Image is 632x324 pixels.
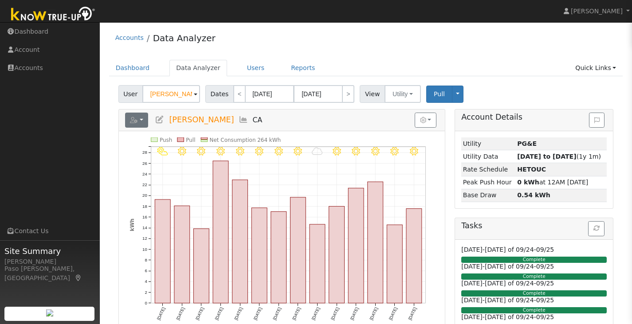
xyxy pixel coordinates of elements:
[387,225,402,303] rect: onclick=""
[75,274,82,281] a: Map
[461,113,607,122] h5: Account Details
[233,85,246,103] a: <
[310,224,325,303] rect: onclick=""
[461,307,607,313] div: Complete
[371,147,380,156] i: 9/21 - MostlyClear
[461,189,516,202] td: Base Draw
[145,268,147,273] text: 6
[517,140,537,147] strong: ID: 17326171, authorized: 09/25/25
[153,33,216,43] a: Data Analyzer
[145,258,147,262] text: 8
[406,209,422,303] rect: onclick=""
[461,137,516,150] td: Utility
[461,263,607,270] h6: [DATE]-[DATE] of 09/24-09/25
[236,147,244,156] i: 9/14 - Clear
[115,34,144,41] a: Accounts
[142,204,147,209] text: 18
[517,179,539,186] strong: 0 kWh
[209,137,281,143] text: Net Consumption 264 kWh
[461,297,607,304] h6: [DATE]-[DATE] of 09/24-09/25
[142,247,147,252] text: 10
[571,8,623,15] span: [PERSON_NAME]
[145,301,147,305] text: 0
[252,307,263,321] text: [DATE]
[169,115,234,124] span: [PERSON_NAME]
[197,147,205,156] i: 9/12 - Clear
[160,137,172,143] text: Push
[142,161,147,166] text: 26
[388,307,398,321] text: [DATE]
[349,307,359,321] text: [DATE]
[155,115,165,124] a: Edit User (37873)
[461,313,607,321] h6: [DATE]-[DATE] of 09/24-09/25
[142,150,147,155] text: 28
[312,147,322,156] i: 9/18 - Cloudy
[195,307,205,321] text: [DATE]
[175,307,185,321] text: [DATE]
[157,147,168,156] i: 9/10 - PartlyCloudy
[186,137,195,143] text: Pull
[426,86,452,103] button: Pull
[517,191,550,199] strong: 0.54 kWh
[461,163,516,176] td: Rate Schedule
[348,188,364,304] rect: onclick=""
[142,215,147,219] text: 16
[589,113,605,128] button: Issue History
[310,307,321,321] text: [DATE]
[291,307,302,321] text: [DATE]
[271,212,287,304] rect: onclick=""
[169,60,227,76] a: Data Analyzer
[145,279,147,284] text: 4
[145,290,147,295] text: 2
[272,307,282,321] text: [DATE]
[329,207,345,303] rect: onclick=""
[4,264,95,283] div: Paso [PERSON_NAME], [GEOGRAPHIC_DATA]
[142,236,147,241] text: 12
[275,147,283,156] i: 9/16 - Clear
[294,147,302,156] i: 9/17 - MostlyClear
[7,5,100,25] img: Know True-Up
[369,307,379,321] text: [DATE]
[129,219,135,231] text: kWh
[109,60,157,76] a: Dashboard
[205,85,234,103] span: Dates
[142,193,147,198] text: 20
[46,309,53,316] img: retrieve
[569,60,623,76] a: Quick Links
[156,307,166,321] text: [DATE]
[240,60,271,76] a: Users
[517,153,601,160] span: (1y 1m)
[461,273,607,280] div: Complete
[385,85,421,103] button: Utility
[142,172,147,176] text: 24
[390,147,399,156] i: 9/22 - Clear
[342,85,354,103] a: >
[118,85,143,103] span: User
[461,176,516,189] td: Peak Push Hour
[461,280,607,287] h6: [DATE]-[DATE] of 09/24-09/25
[251,208,267,303] rect: onclick=""
[253,116,263,124] span: CA
[352,147,360,156] i: 9/20 - Clear
[239,115,248,124] a: Multi-Series Graph
[155,199,170,303] rect: onclick=""
[461,221,607,230] h5: Tasks
[434,90,445,98] span: Pull
[461,246,607,254] h6: [DATE]-[DATE] of 09/24-09/25
[216,147,225,156] i: 9/13 - Clear
[330,307,340,321] text: [DATE]
[214,307,224,321] text: [DATE]
[142,85,200,103] input: Select a User
[410,147,418,156] i: 9/23 - Clear
[461,290,607,297] div: Complete
[193,229,209,303] rect: onclick=""
[233,307,243,321] text: [DATE]
[332,147,341,156] i: 9/19 - MostlyClear
[517,166,546,173] strong: K
[516,176,607,189] td: at 12AM [DATE]
[461,150,516,163] td: Utility Data
[232,180,247,303] rect: onclick=""
[368,182,383,303] rect: onclick=""
[255,147,263,156] i: 9/15 - Clear
[4,257,95,266] div: [PERSON_NAME]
